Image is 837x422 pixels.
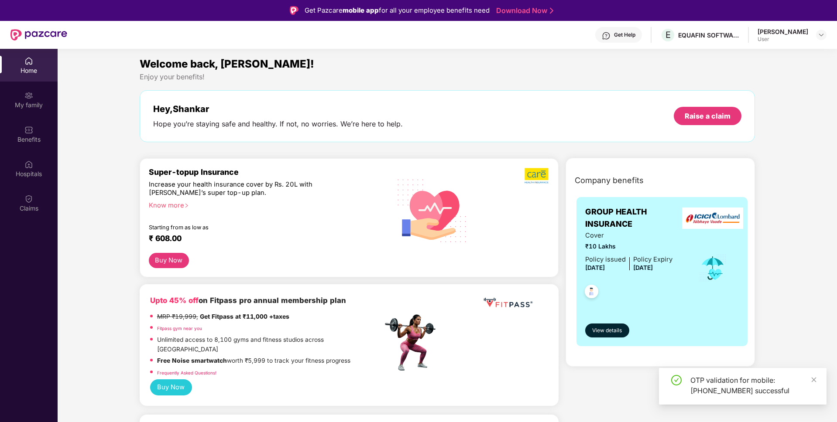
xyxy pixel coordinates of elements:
span: right [184,203,189,208]
div: Get Help [614,31,635,38]
img: svg+xml;base64,PHN2ZyB3aWR0aD0iMjAiIGhlaWdodD0iMjAiIHZpZXdCb3g9IjAgMCAyMCAyMCIgZmlsbD0ibm9uZSIgeG... [24,91,33,100]
a: Fitpass gym near you [157,326,202,331]
img: svg+xml;base64,PHN2ZyBpZD0iSGVscC0zMngzMiIgeG1sbnM9Imh0dHA6Ly93d3cudzMub3JnLzIwMDAvc3ZnIiB3aWR0aD... [602,31,611,40]
span: ₹10 Lakhs [585,242,672,252]
div: User [758,36,808,43]
img: insurerLogo [682,208,743,229]
span: Cover [585,231,672,241]
div: Know more [149,201,377,208]
span: GROUP HEALTH INSURANCE [585,206,687,231]
div: ₹ 608.00 [149,234,374,244]
strong: Free Noise smartwatch [157,357,227,364]
img: svg+xml;base64,PHN2ZyBpZD0iQmVuZWZpdHMiIHhtbG5zPSJodHRwOi8vd3d3LnczLm9yZy8yMDAwL3N2ZyIgd2lkdGg9Ij... [24,126,33,134]
img: svg+xml;base64,PHN2ZyBpZD0iQ2xhaW0iIHhtbG5zPSJodHRwOi8vd3d3LnczLm9yZy8yMDAwL3N2ZyIgd2lkdGg9IjIwIi... [24,194,33,203]
button: Buy Now [149,253,189,268]
img: svg+xml;base64,PHN2ZyB4bWxucz0iaHR0cDovL3d3dy53My5vcmcvMjAwMC9zdmciIHhtbG5zOnhsaW5rPSJodHRwOi8vd3... [391,168,474,252]
p: Unlimited access to 8,100 gyms and fitness studios across [GEOGRAPHIC_DATA] [157,335,382,354]
img: svg+xml;base64,PHN2ZyB4bWxucz0iaHR0cDovL3d3dy53My5vcmcvMjAwMC9zdmciIHdpZHRoPSI0OC45NDMiIGhlaWdodD... [581,282,602,303]
p: worth ₹5,999 to track your fitness progress [157,356,350,366]
img: New Pazcare Logo [10,29,67,41]
div: Policy Expiry [633,255,672,265]
div: Hope you’re staying safe and healthy. If not, no worries. We’re here to help. [153,119,403,129]
div: Raise a claim [685,111,731,121]
span: close [811,377,817,383]
button: View details [585,323,629,337]
div: Get Pazcare for all your employee benefits need [305,5,490,16]
span: E [665,30,671,40]
img: Logo [290,6,298,15]
img: svg+xml;base64,PHN2ZyBpZD0iSG9tZSIgeG1sbnM9Imh0dHA6Ly93d3cudzMub3JnLzIwMDAvc3ZnIiB3aWR0aD0iMjAiIG... [24,57,33,65]
div: Starting from as low as [149,224,346,230]
span: Company benefits [575,174,644,187]
img: b5dec4f62d2307b9de63beb79f102df3.png [525,167,549,184]
span: [DATE] [585,264,605,271]
div: Increase your health insurance cover by Rs. 20L with [PERSON_NAME]’s super top-up plan. [149,180,345,197]
span: [DATE] [633,264,653,271]
span: Welcome back, [PERSON_NAME]! [140,58,314,70]
div: Hey, Shankar [153,104,403,114]
div: Policy issued [585,255,626,265]
span: check-circle [671,375,682,385]
div: Super-topup Insurance [149,167,383,177]
img: Stroke [550,6,553,15]
img: fppp.png [482,295,534,311]
div: Enjoy your benefits! [140,72,755,82]
img: fpp.png [382,312,443,373]
del: MRP ₹19,999, [157,313,198,320]
div: EQUAFIN SOFTWARE TECHNOLOGIES PRIVATE LIMITED [678,31,739,39]
img: svg+xml;base64,PHN2ZyBpZD0iRHJvcGRvd24tMzJ4MzIiIHhtbG5zPSJodHRwOi8vd3d3LnczLm9yZy8yMDAwL3N2ZyIgd2... [818,31,825,38]
div: OTP validation for mobile: [PHONE_NUMBER] successful [690,375,816,396]
div: [PERSON_NAME] [758,27,808,36]
img: svg+xml;base64,PHN2ZyBpZD0iSG9zcGl0YWxzIiB4bWxucz0iaHR0cDovL3d3dy53My5vcmcvMjAwMC9zdmciIHdpZHRoPS... [24,160,33,169]
a: Download Now [496,6,551,15]
button: Buy Now [150,379,192,395]
strong: Get Fitpass at ₹11,000 +taxes [200,313,289,320]
b: on Fitpass pro annual membership plan [150,296,346,305]
img: icon [699,254,727,282]
a: Frequently Asked Questions! [157,370,216,375]
b: Upto 45% off [150,296,199,305]
strong: mobile app [343,6,379,14]
span: View details [592,327,622,335]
